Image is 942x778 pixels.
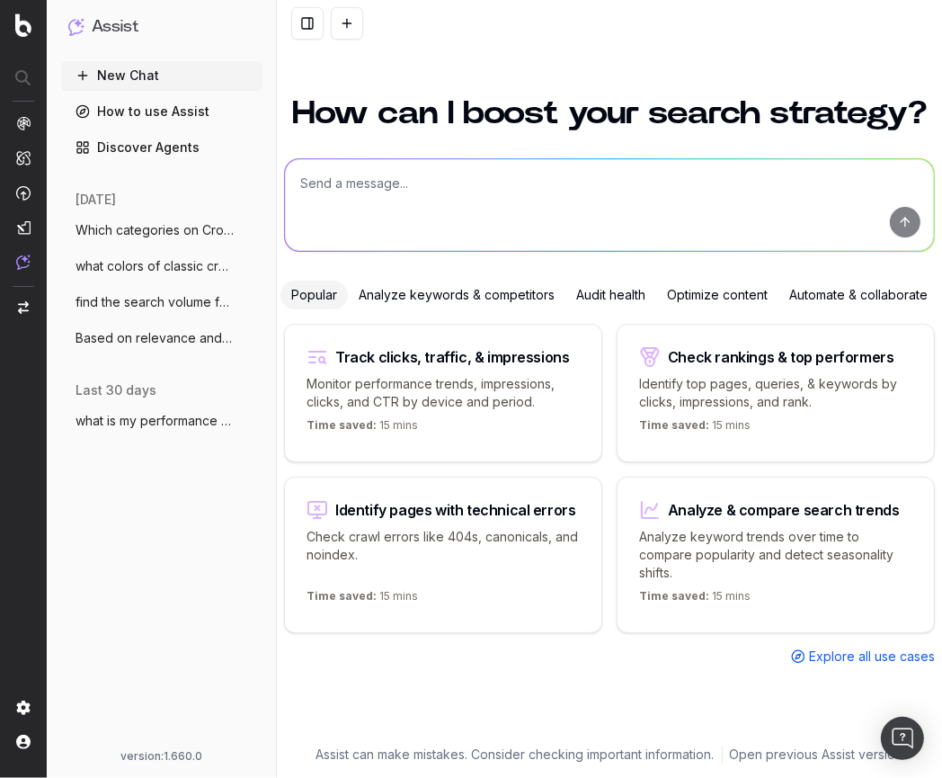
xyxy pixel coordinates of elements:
p: 15 mins [639,418,751,440]
img: Assist [68,18,84,35]
button: what colors of classic crocs are availab [61,252,262,281]
div: version: 1.660.0 [68,749,255,764]
p: 15 mins [639,589,751,611]
div: Check rankings & top performers [668,350,894,364]
div: Open Intercom Messenger [881,717,924,760]
p: Identify top pages, queries, & keywords by clicks, impressions, and rank. [639,375,912,411]
img: Setting [16,701,31,715]
a: How to use Assist [61,97,262,126]
div: Track clicks, traffic, & impressions [335,350,570,364]
span: Time saved: [639,589,709,603]
div: Optimize content [656,281,778,309]
div: Audit health [565,281,656,309]
button: find the search volume for the top 100 k [61,288,262,317]
span: [DATE] [76,191,116,209]
span: Time saved: [639,418,709,432]
span: find the search volume for the top 100 k [76,293,234,311]
div: Analyze & compare search trends [668,503,900,517]
a: Discover Agents [61,133,262,162]
p: Monitor performance trends, impressions, clicks, and CTR by device and period. [307,375,580,411]
div: Automate & collaborate [778,281,938,309]
button: Assist [68,14,255,40]
p: 15 mins [307,418,418,440]
a: Explore all use cases [791,648,935,666]
p: Check crawl errors like 404s, canonicals, and noindex. [307,528,580,582]
span: last 30 days [76,381,156,399]
span: Time saved: [307,418,377,432]
h1: Assist [92,14,138,40]
span: Based on relevance and business value, w [76,329,234,347]
span: Which categories on Crocs see their high [76,221,234,239]
div: Popular [280,281,348,309]
img: Botify logo [15,13,31,37]
button: Based on relevance and business value, w [61,324,262,353]
img: Studio [16,220,31,235]
span: what is my performance and visibility fo [76,412,234,430]
span: Time saved: [307,589,377,603]
h1: How can I boost your search strategy? [284,97,935,130]
button: Which categories on Crocs see their high [61,216,262,245]
img: Switch project [18,301,29,314]
img: Activation [16,185,31,201]
img: My account [16,735,31,749]
span: what colors of classic crocs are availab [76,257,234,275]
img: Assist [16,255,31,270]
div: Identify pages with technical errors [335,503,576,517]
div: Analyze keywords & competitors [348,281,565,309]
img: Intelligence [16,150,31,165]
p: Assist can make mistakes. Consider checking important information. [316,746,715,764]
span: Explore all use cases [809,648,935,666]
p: 15 mins [307,589,418,611]
a: Open previous Assist version [730,746,903,764]
button: New Chat [61,61,262,90]
img: Analytics [16,116,31,130]
button: what is my performance and visibility fo [61,407,262,435]
p: Analyze keyword trends over time to compare popularity and detect seasonality shifts. [639,528,912,582]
